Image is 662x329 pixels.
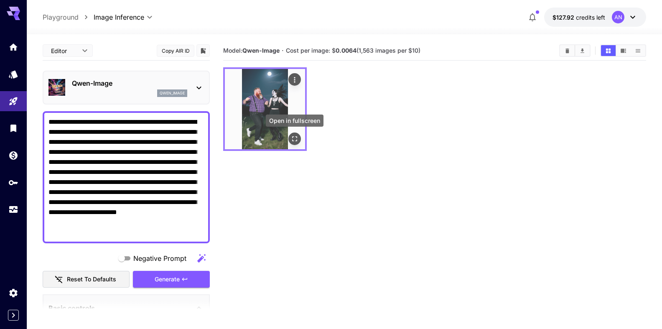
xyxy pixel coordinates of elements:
span: Negative Prompt [133,253,186,263]
span: Model: [223,47,280,54]
div: AN [612,11,624,23]
span: credits left [576,14,605,21]
button: Reset to defaults [43,271,130,288]
a: Playground [43,12,79,22]
button: Show images in list view [631,45,645,56]
div: Models [8,69,18,79]
div: Settings [8,288,18,298]
b: Qwen-Image [242,47,280,54]
p: · [282,46,284,56]
span: Editor [51,46,77,55]
div: Clear ImagesDownload All [559,44,591,57]
button: Copy AIR ID [157,45,194,57]
div: API Keys [8,177,18,188]
div: Open in fullscreen [288,133,301,145]
button: Add to library [199,46,207,56]
button: Generate [133,271,210,288]
button: Show images in grid view [601,45,616,56]
button: Expand sidebar [8,310,19,321]
div: Qwen-Imageqwen_image [48,75,204,100]
div: Wallet [8,150,18,161]
div: Usage [8,204,18,215]
p: Qwen-Image [72,78,187,88]
nav: breadcrumb [43,12,94,22]
div: Show images in grid viewShow images in video viewShow images in list view [600,44,646,57]
div: Home [8,42,18,52]
span: Cost per image: $ (1,563 images per $10) [286,47,420,54]
button: $127.92364AN [544,8,646,27]
span: Generate [155,274,180,285]
img: +GiA8e96Gf1QAZBWpM8du3E23mv0+wJkQIsytcwKmAAA= [225,69,305,149]
button: Clear Images [560,45,575,56]
div: Open in fullscreen [266,115,323,127]
b: 0.0064 [336,47,356,54]
div: Actions [288,73,301,86]
div: Playground [8,96,18,107]
p: qwen_image [160,90,185,96]
button: Show images in video view [616,45,631,56]
div: $127.92364 [553,13,605,22]
button: Download All [575,45,590,56]
span: $127.92 [553,14,576,21]
div: Basic controls [48,298,204,318]
div: Library [8,123,18,133]
span: Image Inference [94,12,144,22]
